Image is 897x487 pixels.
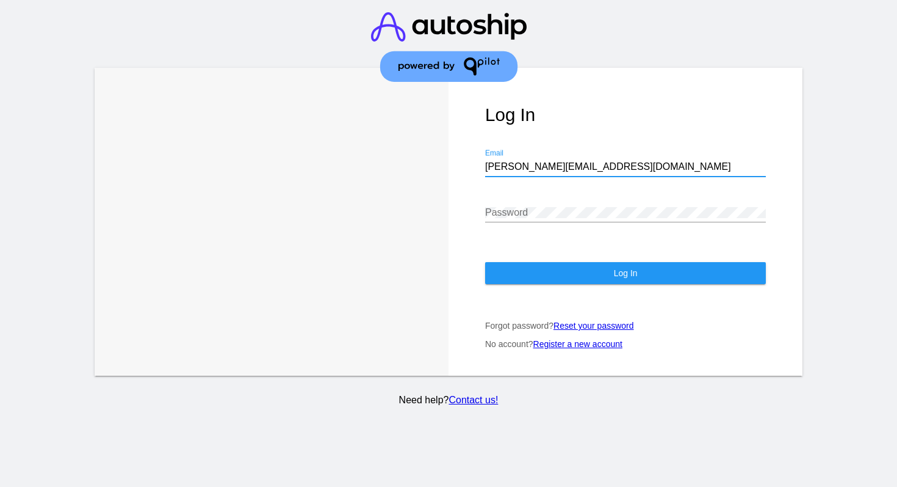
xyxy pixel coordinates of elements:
[533,339,622,349] a: Register a new account
[485,161,766,172] input: Email
[448,395,498,405] a: Contact us!
[485,321,766,331] p: Forgot password?
[485,262,766,284] button: Log In
[92,395,805,406] p: Need help?
[485,339,766,349] p: No account?
[485,104,766,125] h1: Log In
[614,268,638,278] span: Log In
[553,321,634,331] a: Reset your password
